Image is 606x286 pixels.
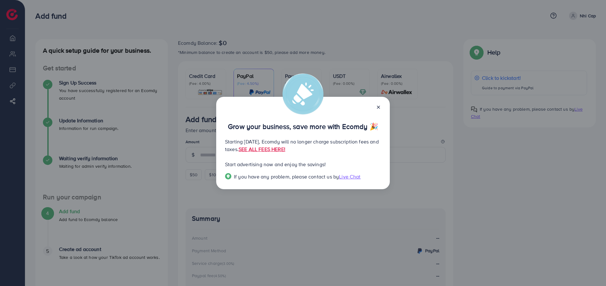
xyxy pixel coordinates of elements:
[225,123,381,130] p: Grow your business, save more with Ecomdy 🎉
[234,173,339,180] span: If you have any problem, please contact us by
[282,73,324,114] img: alert
[239,146,285,153] a: SEE ALL FEES HERE!
[225,161,381,168] p: Start advertising now and enjoy the savings!
[339,173,360,180] span: Live Chat
[225,138,381,153] p: Starting [DATE], Ecomdy will no longer charge subscription fees and taxes.
[579,258,601,281] iframe: Chat
[225,173,231,179] img: Popup guide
